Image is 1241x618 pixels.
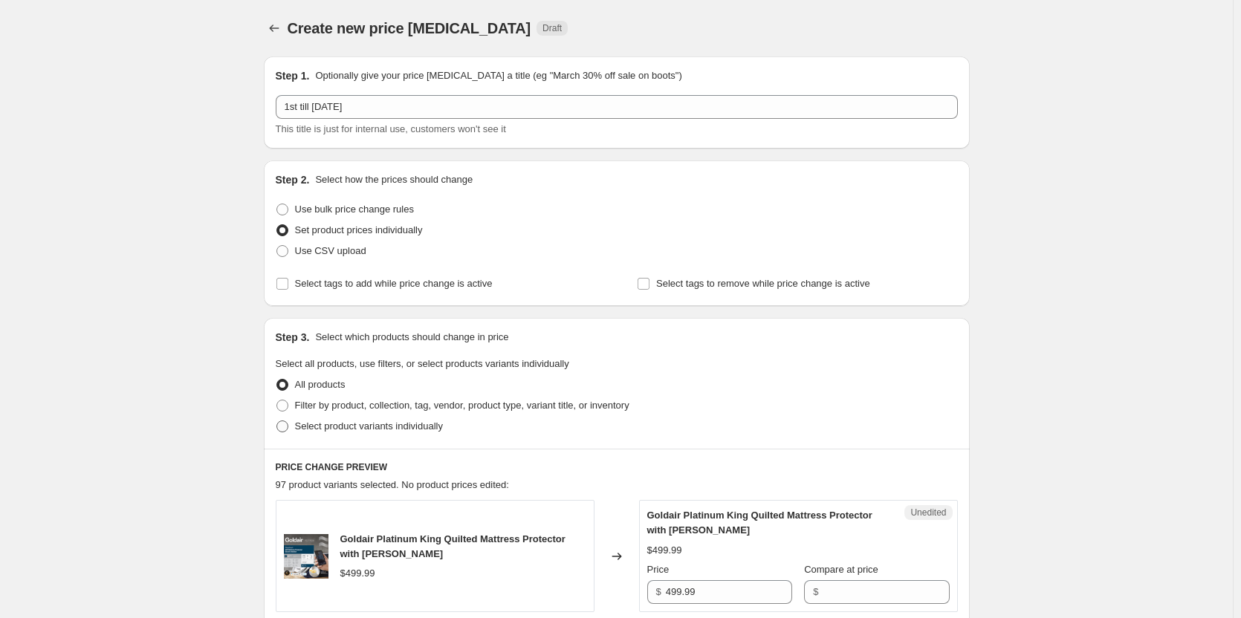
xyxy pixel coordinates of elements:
h6: PRICE CHANGE PREVIEW [276,461,958,473]
span: Select tags to add while price change is active [295,278,493,289]
span: Select all products, use filters, or select products variants individually [276,358,569,369]
span: Goldair Platinum King Quilted Mattress Protector with [PERSON_NAME] [647,510,872,536]
span: Price [647,564,670,575]
button: Price change jobs [264,18,285,39]
span: Use bulk price change rules [295,204,414,215]
span: Goldair Platinum King Quilted Mattress Protector with [PERSON_NAME] [340,533,566,559]
span: Create new price [MEDICAL_DATA] [288,20,531,36]
h2: Step 1. [276,68,310,83]
img: GPEBSQ-K_Packaging_80x.png [284,534,328,579]
span: 97 product variants selected. No product prices edited: [276,479,509,490]
span: Use CSV upload [295,245,366,256]
h2: Step 2. [276,172,310,187]
span: Filter by product, collection, tag, vendor, product type, variant title, or inventory [295,400,629,411]
p: Select how the prices should change [315,172,473,187]
span: All products [295,379,346,390]
p: Select which products should change in price [315,330,508,345]
div: $499.99 [647,543,682,558]
span: Select tags to remove while price change is active [656,278,870,289]
input: 30% off holiday sale [276,95,958,119]
span: Select product variants individually [295,420,443,432]
div: $499.99 [340,566,375,581]
h2: Step 3. [276,330,310,345]
span: Set product prices individually [295,224,423,235]
span: $ [813,586,818,597]
span: Unedited [910,507,946,518]
span: This title is just for internal use, customers won't see it [276,123,506,134]
span: Compare at price [804,564,878,575]
span: $ [656,586,661,597]
span: Draft [542,22,562,34]
p: Optionally give your price [MEDICAL_DATA] a title (eg "March 30% off sale on boots") [315,68,681,83]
